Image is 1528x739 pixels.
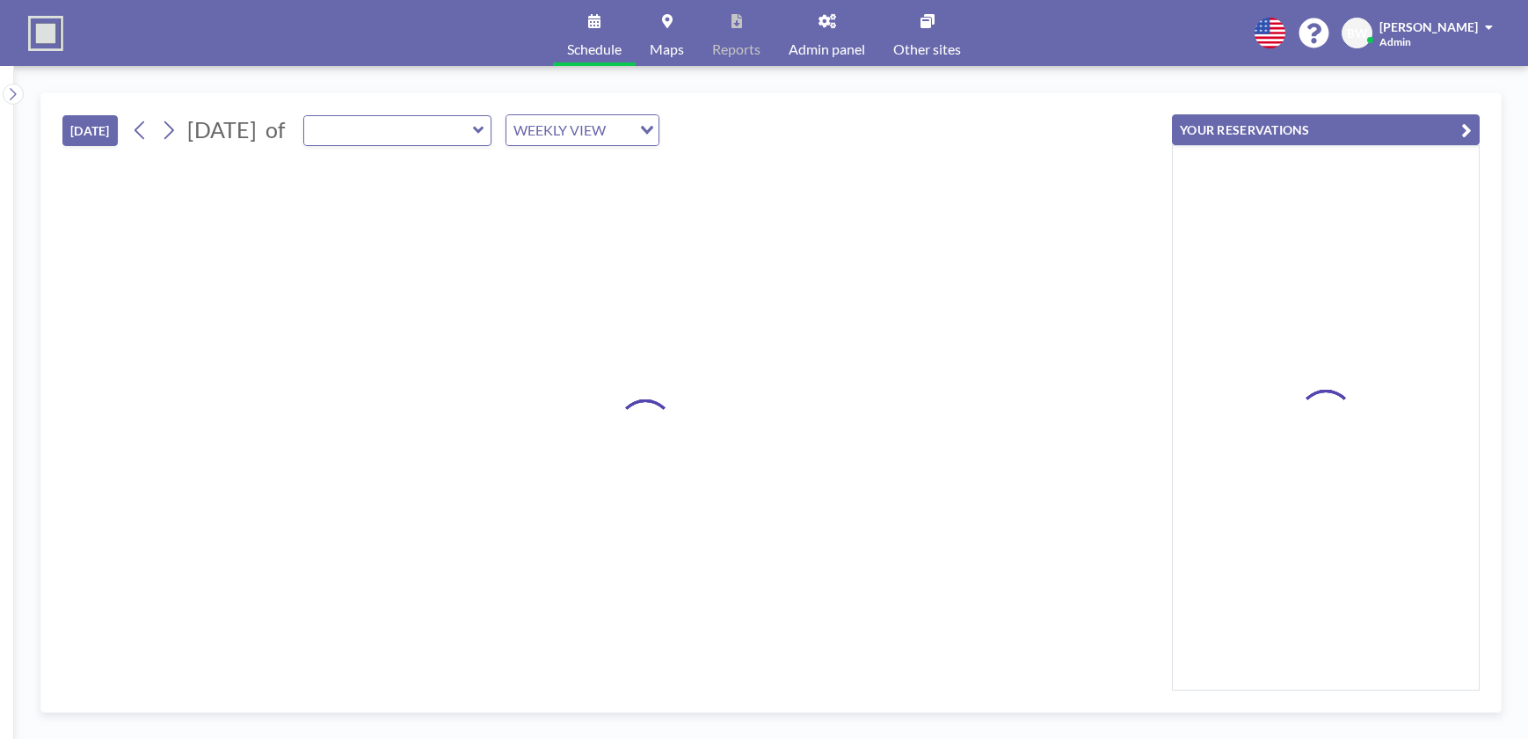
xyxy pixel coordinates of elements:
[62,115,118,146] button: [DATE]
[650,42,684,56] span: Maps
[611,119,629,142] input: Search for option
[28,16,63,51] img: organization-logo
[1379,19,1478,34] span: [PERSON_NAME]
[187,116,257,143] span: [DATE]
[712,42,760,56] span: Reports
[506,115,658,145] div: Search for option
[1347,26,1368,41] span: BW
[1379,35,1411,48] span: Admin
[266,116,285,143] span: of
[789,42,865,56] span: Admin panel
[510,119,609,142] span: WEEKLY VIEW
[1172,114,1480,145] button: YOUR RESERVATIONS
[567,42,622,56] span: Schedule
[893,42,961,56] span: Other sites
